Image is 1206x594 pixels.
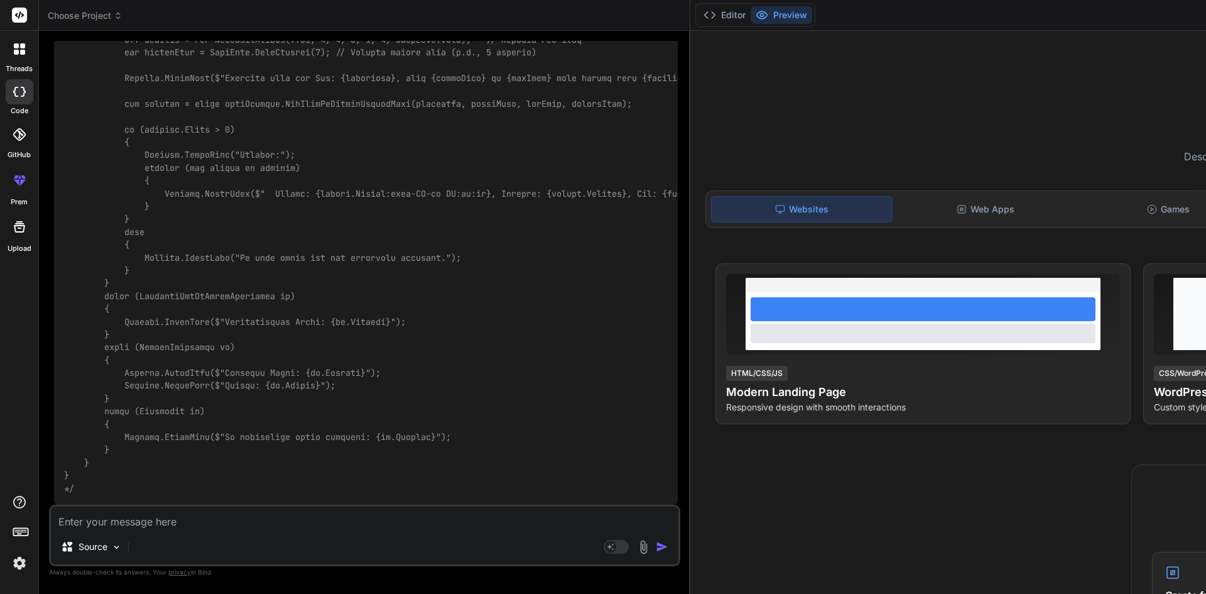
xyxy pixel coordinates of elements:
[79,541,107,553] p: Source
[11,197,28,207] label: prem
[8,150,31,160] label: GitHub
[636,540,651,554] img: attachment
[111,542,122,553] img: Pick Models
[48,9,122,22] span: Choose Project
[711,196,893,223] div: Websites
[656,541,668,553] img: icon
[726,401,1120,414] p: Responsive design with smooth interactions
[726,383,1120,401] h4: Modern Landing Page
[8,243,31,254] label: Upload
[49,566,680,578] p: Always double-check its answers. Your in Bind
[698,6,751,24] button: Editor
[726,366,788,381] div: HTML/CSS/JS
[9,553,30,574] img: settings
[751,6,812,24] button: Preview
[895,196,1076,223] div: Web Apps
[168,568,191,576] span: privacy
[6,63,33,74] label: threads
[11,106,28,116] label: code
